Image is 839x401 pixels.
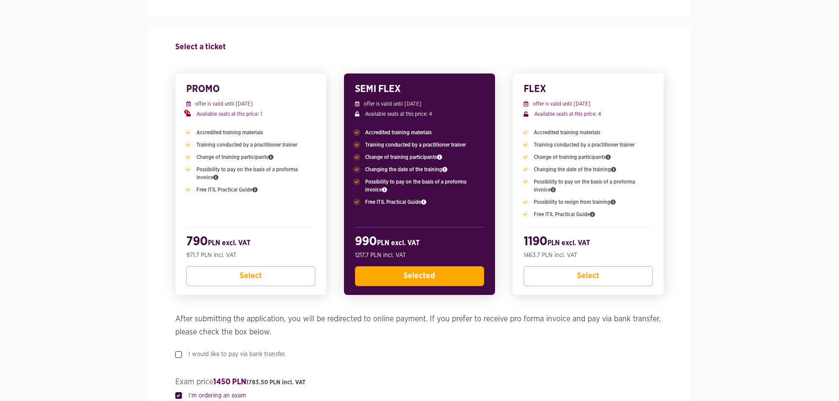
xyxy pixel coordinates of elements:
span: Changing the date of the training [534,166,616,173]
span: Possibility to resign from training [534,198,616,206]
legend: Exam price [175,375,664,391]
button: Select [524,266,653,286]
label: I would like to pay via bank transfer. [182,350,286,359]
p: Available seats at this price: 4 [524,110,653,118]
span: PLN excl. VAT [547,239,590,246]
p: 1463.7 PLN incl. VAT [524,251,653,260]
p: offer is valid until [DATE] [524,100,653,108]
span: Change of training participants [534,153,611,161]
span: Training conducted by a practitioner trainer [196,141,297,149]
h2: 1190 [524,234,653,251]
span: Change of training participants [365,153,442,161]
span: Select [240,272,262,280]
span: Possibility to pay on the basis of a proforma invoice [365,178,484,194]
span: Selected [403,272,435,280]
span: 1783.50 PLN incl. VAT [246,379,306,386]
span: Training conducted by a practitioner trainer [365,141,466,149]
span: Select [577,272,599,280]
span: Free ITIL Practical Guide [365,198,426,206]
label: I'm ordering an exam [182,391,246,400]
p: offer is valid until [DATE] [355,100,484,108]
span: Free ITIL Practical Guide [196,186,258,194]
span: Change of training participants [196,153,274,161]
button: Select [186,266,315,286]
h3: SEMI FLEX [355,82,484,96]
h4: Select a ticket [175,38,664,56]
span: Free ITIL Practical Guide [534,210,595,218]
p: Available seats at this price: 4 [355,110,484,118]
button: Selected [355,266,484,286]
p: Available seats at this price: 1 [186,110,315,118]
span: PLN excl. VAT [208,239,251,246]
strong: 1450 PLN [213,378,306,386]
h2: 790 [186,234,315,251]
h3: PROMO [186,82,315,96]
span: Accredited training materials [534,129,600,136]
span: PLN excl. VAT [377,239,420,246]
span: Changing the date of the training [365,166,447,173]
h3: FLEX [524,82,653,96]
span: Accredited training materials [196,129,263,136]
span: Possibility to pay on the basis of a proforma invoice [534,178,653,194]
p: 971.7 PLN incl. VAT [186,251,315,260]
h4: After submitting the application, you will be redirected to online payment. If you prefer to rece... [175,313,664,339]
p: offer is valid until [DATE] [186,100,315,108]
span: Training conducted by a practitioner trainer [534,141,635,149]
span: Possibility to pay on the basis of a proforma invoice [196,166,315,181]
span: Accredited training materials [365,129,432,136]
p: 1217.7 PLN incl. VAT [355,251,484,260]
h2: 990 [355,234,484,251]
